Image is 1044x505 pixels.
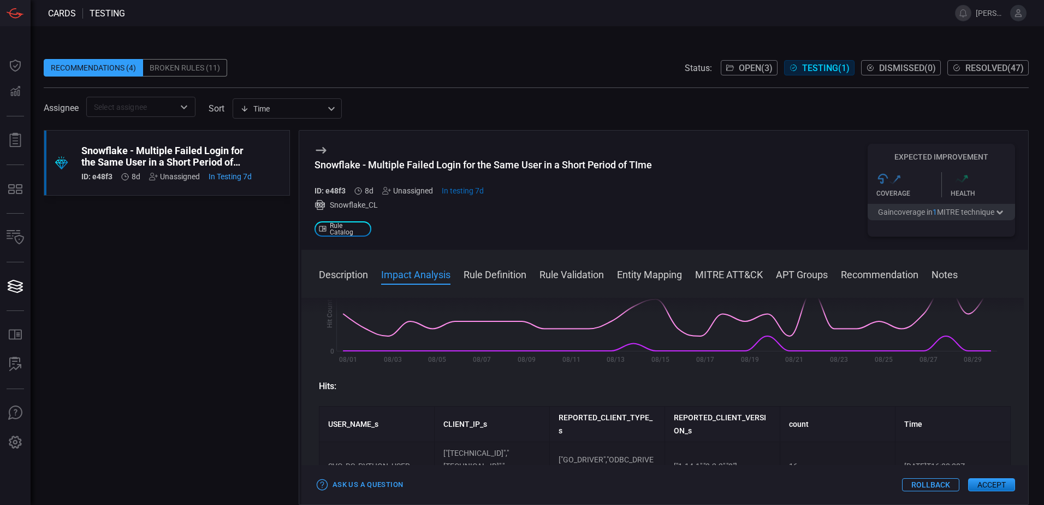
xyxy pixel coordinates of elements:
strong: count [789,420,809,428]
strong: CLIENT_IP_s [443,420,487,428]
button: Rule Validation [539,267,604,280]
button: ALERT ANALYSIS [2,351,28,378]
strong: USER_NAME_s [328,420,378,428]
button: Preferences [2,430,28,456]
span: Assignee [44,103,79,113]
span: Status: [685,63,712,73]
text: 08/23 [830,356,848,363]
td: SVC_DS_PYTHON_USER [319,442,435,491]
button: Detections [2,79,28,105]
button: Open(3) [721,60,778,75]
button: Impact Analysis [381,267,450,280]
button: Notes [932,267,958,280]
div: Snowflake_CL [315,199,652,210]
button: Ask Us a Question [315,477,406,494]
button: MITRE ATT&CK [695,267,763,280]
button: Testing(1) [784,60,855,75]
div: Snowflake - Multiple Failed Login for the Same User in a Short Period of TIme [81,145,252,168]
div: Snowflake - Multiple Failed Login for the Same User in a Short Period of TIme [315,159,652,171]
div: Health [951,190,1016,197]
span: Sep 02, 2025 7:35 AM [132,172,140,181]
input: Select assignee [90,100,174,114]
span: Sep 03, 2025 10:42 AM [442,186,484,195]
span: [PERSON_NAME].[PERSON_NAME] [976,9,1006,17]
button: Rule Definition [464,267,526,280]
label: sort [209,103,224,114]
h5: ID: e48f3 [81,172,112,181]
span: Cards [48,8,76,19]
button: Open [176,99,192,115]
strong: Hits: [319,381,336,391]
text: 08/15 [651,356,669,363]
text: 08/19 [741,356,759,363]
h5: Expected Improvement [868,152,1015,161]
text: 0 [330,348,334,355]
button: Rollback [902,478,959,491]
text: 08/05 [428,356,446,363]
div: Unassigned [382,186,433,195]
td: 16 [780,442,895,491]
td: ["GO_DRIVER","ODBC_DRIVER","OTHER"] [550,442,665,491]
button: Recommendation [841,267,918,280]
button: Dismissed(0) [861,60,941,75]
text: 08/21 [785,356,803,363]
button: Inventory [2,225,28,251]
td: ["1.14.1","3.2.2","0"] [665,442,780,491]
div: Time [240,103,324,114]
text: 08/11 [562,356,580,363]
text: 08/03 [384,356,402,363]
div: Broken Rules (11) [143,59,227,77]
span: 1 [933,208,937,216]
button: Accept [968,478,1015,491]
text: Hit Count [326,300,334,328]
button: Cards [2,273,28,300]
button: Gaincoverage in1MITRE technique [868,204,1015,220]
text: 08/09 [518,356,536,363]
span: Resolved ( 47 ) [965,63,1024,73]
button: MITRE - Detection Posture [2,176,28,202]
text: 08/01 [339,356,357,363]
span: Dismissed ( 0 ) [879,63,936,73]
text: 08/13 [607,356,625,363]
div: Coverage [876,190,941,197]
h5: ID: e48f3 [315,186,346,195]
span: testing [90,8,125,19]
text: 08/27 [920,356,938,363]
button: APT Groups [776,267,828,280]
span: Sep 02, 2025 7:35 AM [365,186,373,195]
span: Testing ( 1 ) [802,63,850,73]
button: Resolved(47) [947,60,1029,75]
span: Open ( 3 ) [739,63,773,73]
button: Entity Mapping [617,267,682,280]
button: Reports [2,127,28,154]
button: Rule Catalog [2,322,28,348]
text: 08/07 [473,356,491,363]
strong: Time [904,420,922,428]
button: Dashboard [2,52,28,79]
button: Description [319,267,368,280]
td: ["[TECHNICAL_ID]","[TECHNICAL_ID]","[TECHNICAL_ID]"] [435,442,550,491]
text: 08/17 [696,356,714,363]
td: [DATE]T16:00:00Z [895,442,1011,491]
div: Recommendations (4) [44,59,143,77]
span: Rule Catalog [330,222,367,236]
strong: REPORTED_CLIENT_TYPE_s [559,413,652,435]
text: 08/25 [875,356,893,363]
button: Ask Us A Question [2,400,28,426]
strong: REPORTED_CLIENT_VERSION_s [674,413,766,435]
span: Sep 03, 2025 10:42 AM [209,172,252,181]
text: 08/29 [964,356,982,363]
div: Unassigned [149,172,200,181]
